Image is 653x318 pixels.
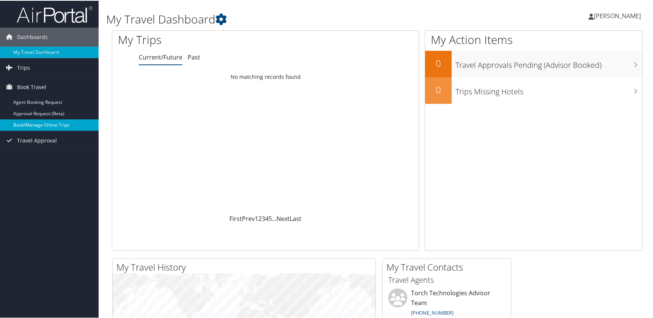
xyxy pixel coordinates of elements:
span: … [272,214,276,222]
h2: My Travel History [116,260,375,273]
a: 0Trips Missing Hotels [425,77,642,103]
h1: My Travel Dashboard [106,11,468,27]
span: Trips [17,58,30,77]
h1: My Trips [118,31,286,47]
span: Dashboards [17,27,48,46]
h2: 0 [425,83,452,96]
span: [PERSON_NAME] [594,11,641,19]
a: Prev [242,214,255,222]
a: 2 [258,214,262,222]
a: Current/Future [139,52,182,61]
a: [PHONE_NUMBER] [411,309,454,315]
h1: My Action Items [425,31,642,47]
a: [PERSON_NAME] [589,4,648,27]
a: 0Travel Approvals Pending (Advisor Booked) [425,50,642,77]
h3: Travel Agents [388,274,505,285]
a: 5 [268,214,272,222]
a: Next [276,214,290,222]
h2: 0 [425,56,452,69]
a: 4 [265,214,268,222]
td: No matching records found [112,69,419,83]
img: airportal-logo.png [17,5,93,23]
a: Last [290,214,301,222]
span: Book Travel [17,77,46,96]
a: First [229,214,242,222]
a: 3 [262,214,265,222]
span: Travel Approval [17,130,57,149]
h2: My Travel Contacts [386,260,511,273]
a: Past [188,52,200,61]
a: 1 [255,214,258,222]
h3: Trips Missing Hotels [455,82,642,96]
h3: Travel Approvals Pending (Advisor Booked) [455,55,642,70]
